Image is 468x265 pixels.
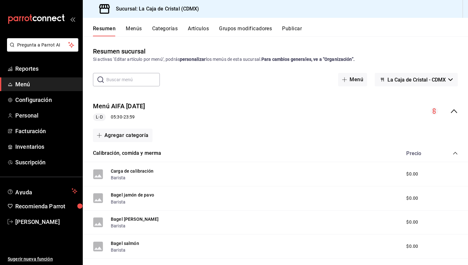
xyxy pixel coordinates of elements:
span: Ayuda [15,187,69,195]
span: Facturación [15,127,77,135]
span: La Caja de Cristal - CDMX [387,77,446,83]
input: Buscar menú [106,73,160,86]
button: Barista [111,199,125,205]
button: Barista [111,223,125,229]
span: Pregunta a Parrot AI [17,42,68,48]
button: Categorías [152,25,178,36]
span: Reportes [15,64,77,73]
span: Suscripción [15,158,77,167]
button: Calibración, comida y merma [93,150,161,157]
button: Pregunta a Parrot AI [7,38,78,52]
button: Resumen [93,25,116,36]
button: Bagel jamón de pavo [111,192,154,198]
button: collapse-category-row [453,151,458,156]
button: open_drawer_menu [70,17,75,22]
button: Artículos [188,25,209,36]
span: [PERSON_NAME] [15,218,77,226]
button: Publicar [282,25,302,36]
span: Recomienda Parrot [15,202,77,211]
span: Configuración [15,96,77,104]
button: Barista [111,175,125,181]
button: Carga de calibración [111,168,153,174]
span: Inventarios [15,142,77,151]
span: Menú [15,80,77,89]
button: Menú [338,73,367,86]
span: $0.00 [406,195,418,202]
div: navigation tabs [93,25,468,36]
button: Menú AIFA [DATE] [93,102,145,111]
div: Precio [400,150,441,156]
a: Pregunta a Parrot AI [4,46,78,53]
div: 05:30 - 23:59 [93,113,145,121]
button: Agregar categoría [93,129,152,142]
button: Barista [111,247,125,253]
span: $0.00 [406,243,418,250]
span: Personal [15,111,77,120]
span: L-D [93,114,105,120]
strong: personalizar [180,57,206,62]
button: Bagel [PERSON_NAME] [111,216,159,222]
div: collapse-menu-row [83,97,468,126]
button: Grupos modificadores [219,25,272,36]
strong: Para cambios generales, ve a “Organización”. [261,57,355,62]
h3: Sucursal: La Caja de Cristal (CDMX) [111,5,199,13]
span: $0.00 [406,219,418,226]
button: Bagel salmón [111,240,139,247]
button: Menús [126,25,142,36]
span: Sugerir nueva función [8,256,77,262]
div: Si activas ‘Editar artículo por menú’, podrás los menús de esta sucursal. [93,56,458,63]
div: Resumen sucursal [93,47,145,56]
span: $0.00 [406,171,418,177]
button: La Caja de Cristal - CDMX [375,73,458,86]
